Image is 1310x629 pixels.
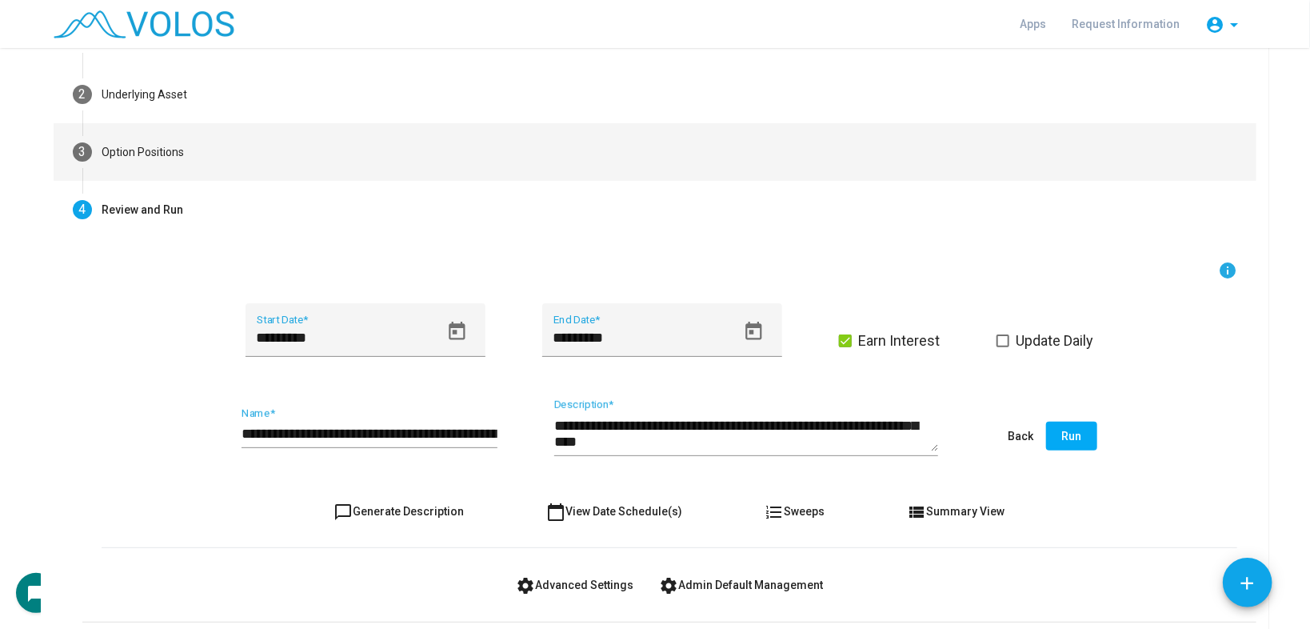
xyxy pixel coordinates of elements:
mat-icon: view_list [908,503,927,522]
div: Option Positions [102,144,184,161]
button: Summary View [895,497,1018,526]
button: Add icon [1223,558,1272,607]
mat-icon: chat_bubble [26,584,46,603]
mat-icon: settings [659,576,678,595]
button: Open calendar [736,314,772,350]
mat-icon: arrow_drop_down [1224,15,1244,34]
button: Advanced Settings [503,571,646,599]
span: Apps [1020,18,1046,30]
mat-icon: account_circle [1205,15,1224,34]
span: Request Information [1072,18,1180,30]
button: Back [995,422,1046,451]
span: Update Daily [1016,331,1093,351]
span: Advanced Settings [516,579,633,591]
span: Earn Interest [858,331,940,351]
span: Generate Description [334,505,465,518]
a: Apps [1007,10,1059,38]
mat-icon: calendar_today [547,503,566,522]
div: Review and Run [102,202,183,218]
span: View Date Schedule(s) [547,505,683,518]
span: 2 [79,86,86,102]
span: Back [1008,430,1033,443]
mat-icon: format_list_numbered [765,503,785,522]
span: Summary View [908,505,1005,518]
mat-icon: chat_bubble_outline [334,503,353,522]
div: Underlying Asset [102,86,187,103]
button: Generate Description [322,497,477,526]
span: Run [1062,430,1082,443]
button: View Date Schedule(s) [534,497,696,526]
button: Sweeps [753,497,838,526]
span: 4 [79,202,86,217]
button: Admin Default Management [646,571,836,599]
mat-icon: add [1237,573,1258,594]
a: Request Information [1059,10,1192,38]
button: Run [1046,422,1097,451]
button: Open calendar [439,314,475,350]
mat-icon: settings [516,576,535,595]
mat-icon: info [1218,261,1237,280]
span: Admin Default Management [659,579,823,591]
span: 3 [79,144,86,159]
span: Sweeps [765,505,825,518]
